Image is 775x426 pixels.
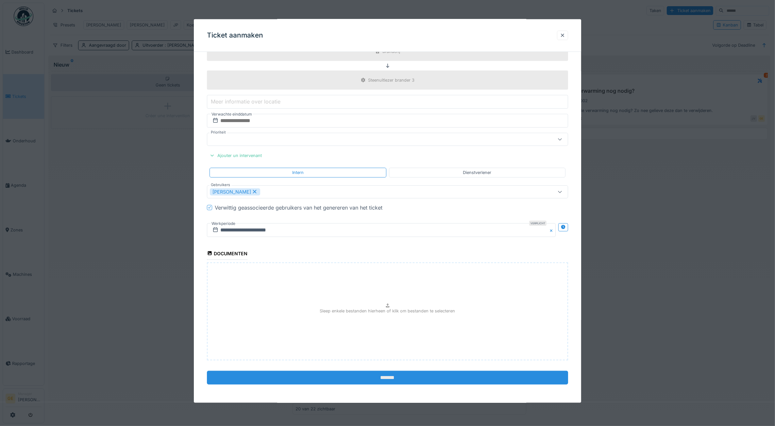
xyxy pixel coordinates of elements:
[463,169,491,176] div: Dienstverlener
[207,31,263,39] h3: Ticket aanmaken
[210,182,231,187] label: Gebruikers
[529,220,547,226] div: Verplicht
[211,111,253,118] label: Verwachte einddatum
[210,98,282,105] label: Meer informatie over locatie
[383,48,400,55] div: Branderij
[207,151,264,160] div: Ajouter un intervenant
[210,130,227,135] label: Prioriteit
[548,223,556,237] button: Close
[210,188,260,195] div: [PERSON_NAME]
[207,248,248,260] div: Documenten
[215,203,382,211] div: Verwittig geassocieerde gebruikers van het genereren van het ticket
[211,220,236,227] label: Werkperiode
[320,308,455,314] p: Sleep enkele bestanden hierheen of klik om bestanden te selecteren
[368,77,415,83] div: Steenuitlezer brander 3
[292,169,304,176] div: Intern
